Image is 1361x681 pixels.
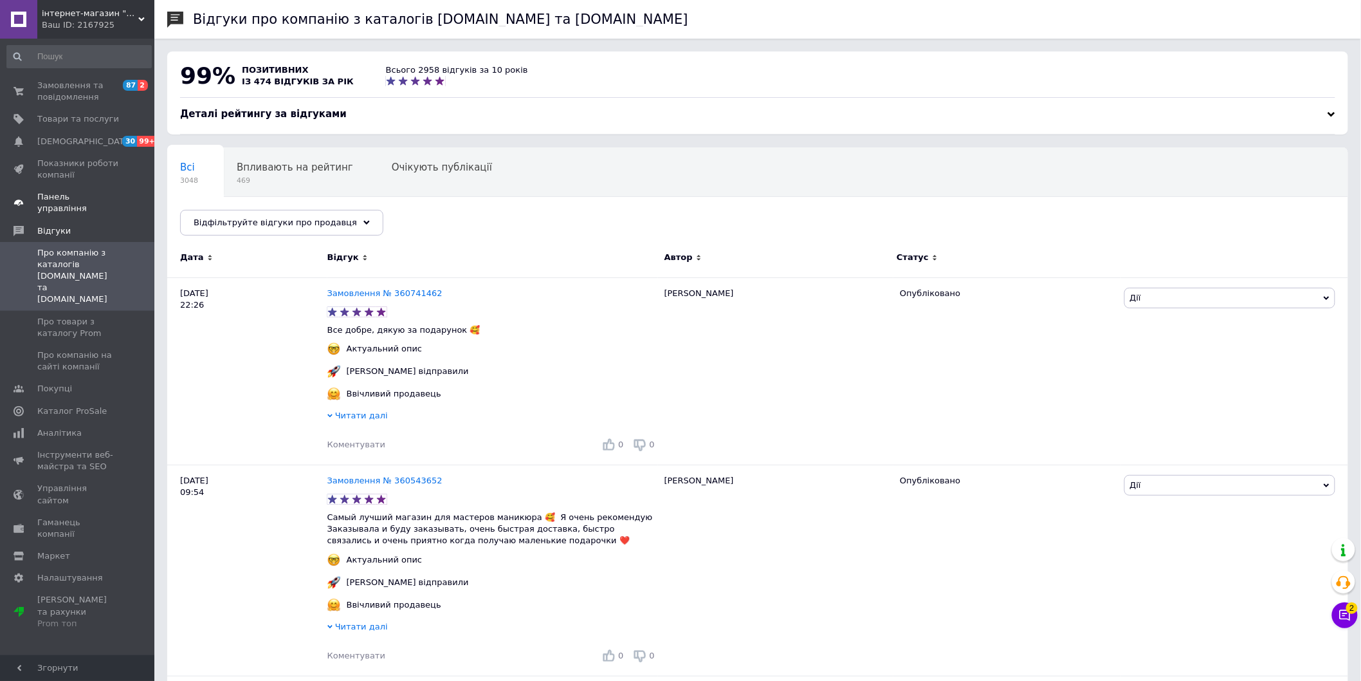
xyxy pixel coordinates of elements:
div: [PERSON_NAME] [658,465,893,676]
div: Всього 2958 відгуків за 10 років [386,64,528,76]
div: Коментувати [327,650,385,662]
div: Опубліковано [900,475,1114,487]
span: Відгуки [37,225,71,237]
div: Читати далі [327,621,658,636]
span: Коментувати [327,651,385,660]
span: Панель управління [37,191,119,214]
div: Prom топ [37,618,119,630]
span: Про компанію на сайті компанії [37,350,119,373]
img: :hugging_face: [327,599,340,611]
button: Чат з покупцем2 [1332,602,1358,628]
span: Показники роботи компанії [37,158,119,181]
img: :nerd_face: [327,554,340,566]
a: Замовлення № 360741462 [327,288,443,298]
div: [DATE] 22:26 [167,277,327,465]
span: Всі [180,162,195,173]
span: Відгук [327,252,359,263]
div: [PERSON_NAME] відправили [343,366,472,377]
span: 469 [237,176,353,185]
p: Самый лучший магазин для мастеров маникюра 🥰 Я очень рекомендую Заказывала и буду заказывать, оче... [327,512,658,547]
span: Про товари з каталогу Prom [37,316,119,339]
img: :rocket: [327,576,340,589]
div: Коментувати [327,439,385,451]
span: Замовлення та повідомлення [37,80,119,103]
span: Опубліковані без комен... [180,210,311,222]
span: Каталог ProSale [37,406,107,417]
div: Опубліковано [900,288,1114,299]
span: 87 [123,80,138,91]
span: Деталі рейтингу за відгуками [180,108,347,120]
span: 99+ [137,136,158,147]
span: Інструменти веб-майстра та SEO [37,449,119,472]
span: 30 [122,136,137,147]
div: Актуальний опис [343,343,426,355]
h1: Відгуки про компанію з каталогів [DOMAIN_NAME] та [DOMAIN_NAME] [193,12,688,27]
span: 0 [618,440,623,449]
span: Дата [180,252,204,263]
img: :hugging_face: [327,387,340,400]
span: Дії [1130,480,1141,490]
span: Автор [664,252,693,263]
a: Замовлення № 360543652 [327,476,443,485]
span: Читати далі [335,411,388,420]
span: 0 [650,651,655,660]
p: Все добре, дякую за подарунок 🥰 [327,324,658,336]
span: Очікують публікації [392,162,492,173]
span: [DEMOGRAPHIC_DATA] [37,136,132,147]
div: Ввічливий продавець [343,599,444,611]
span: із 474 відгуків за рік [242,77,354,86]
span: Аналітика [37,427,82,439]
span: 2 [1346,602,1358,614]
span: Коментувати [327,440,385,449]
div: [PERSON_NAME] відправили [343,577,472,588]
span: Впливають на рейтинг [237,162,353,173]
span: 99% [180,62,235,89]
img: :nerd_face: [327,342,340,355]
span: Відфільтруйте відгуки про продавця [194,218,357,227]
span: 2 [138,80,148,91]
span: Управління сайтом [37,483,119,506]
span: 0 [618,651,623,660]
span: Гаманець компанії [37,517,119,540]
span: інтернет-магазин "BestNail" [42,8,138,19]
span: позитивних [242,65,309,75]
div: Деталі рейтингу за відгуками [180,107,1335,121]
span: Налаштування [37,572,103,584]
div: Ввічливий продавець [343,388,444,400]
span: Товари та послуги [37,113,119,125]
span: Маркет [37,550,70,562]
span: Читати далі [335,622,388,631]
div: Ваш ID: 2167925 [42,19,154,31]
div: Актуальний опис [343,554,426,566]
img: :rocket: [327,365,340,378]
span: Про компанію з каталогів [DOMAIN_NAME] та [DOMAIN_NAME] [37,247,119,306]
div: Опубліковані без коментаря [167,197,336,246]
span: [PERSON_NAME] та рахунки [37,594,119,630]
span: Покупці [37,383,72,395]
div: Читати далі [327,410,658,425]
span: 0 [650,440,655,449]
span: Статус [897,252,929,263]
div: [PERSON_NAME] [658,277,893,465]
input: Пошук [6,45,152,68]
div: [DATE] 09:54 [167,465,327,676]
span: 3048 [180,176,198,185]
span: Дії [1130,293,1141,303]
